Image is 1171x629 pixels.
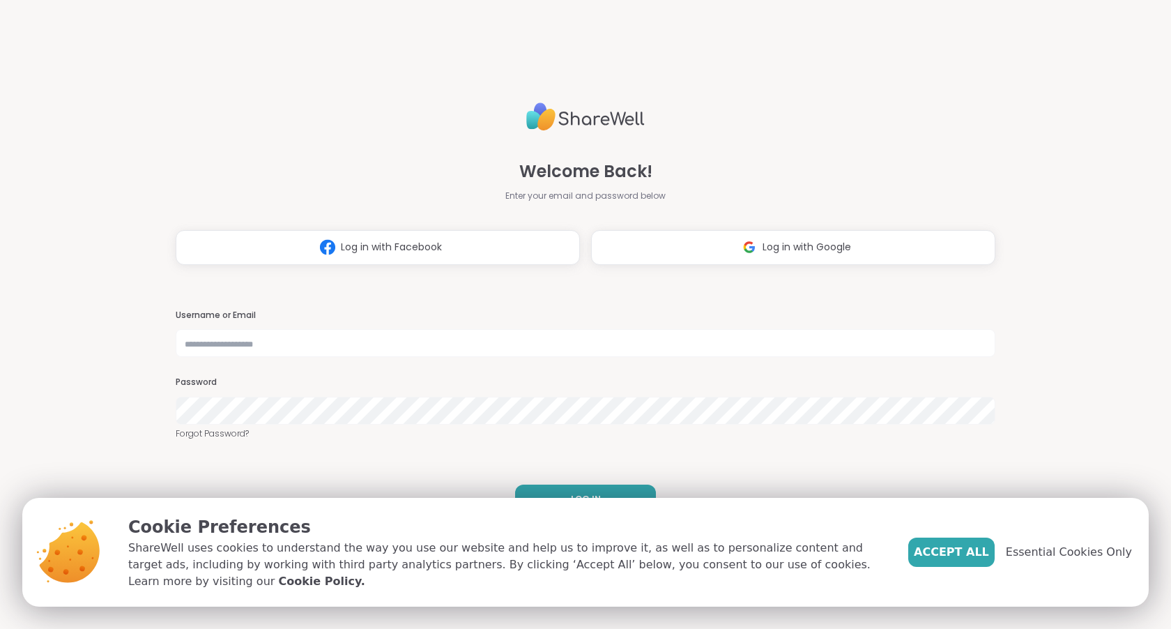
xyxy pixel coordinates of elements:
[914,544,989,561] span: Accept All
[128,540,886,590] p: ShareWell uses cookies to understand the way you use our website and help us to improve it, as we...
[526,97,645,137] img: ShareWell Logo
[505,190,666,202] span: Enter your email and password below
[736,234,763,260] img: ShareWell Logomark
[314,234,341,260] img: ShareWell Logomark
[908,538,995,567] button: Accept All
[1006,544,1132,561] span: Essential Cookies Only
[278,573,365,590] a: Cookie Policy.
[176,427,995,440] a: Forgot Password?
[763,240,851,255] span: Log in with Google
[128,515,886,540] p: Cookie Preferences
[519,159,652,184] span: Welcome Back!
[515,485,656,514] button: LOG IN
[571,493,601,506] span: LOG IN
[176,377,995,388] h3: Password
[176,230,580,265] button: Log in with Facebook
[341,240,442,255] span: Log in with Facebook
[591,230,995,265] button: Log in with Google
[176,310,995,321] h3: Username or Email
